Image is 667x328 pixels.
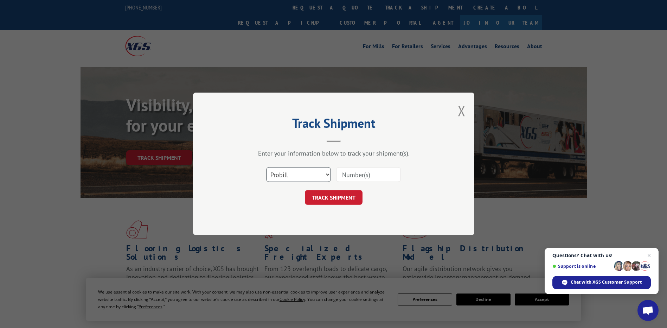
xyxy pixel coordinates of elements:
[552,264,611,269] span: Support is online
[228,118,439,132] h2: Track Shipment
[637,300,659,321] a: Open chat
[552,253,651,258] span: Questions? Chat with us!
[458,101,466,120] button: Close modal
[571,279,642,285] span: Chat with XGS Customer Support
[228,150,439,158] div: Enter your information below to track your shipment(s).
[336,168,401,182] input: Number(s)
[305,190,363,205] button: TRACK SHIPMENT
[552,276,651,289] span: Chat with XGS Customer Support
